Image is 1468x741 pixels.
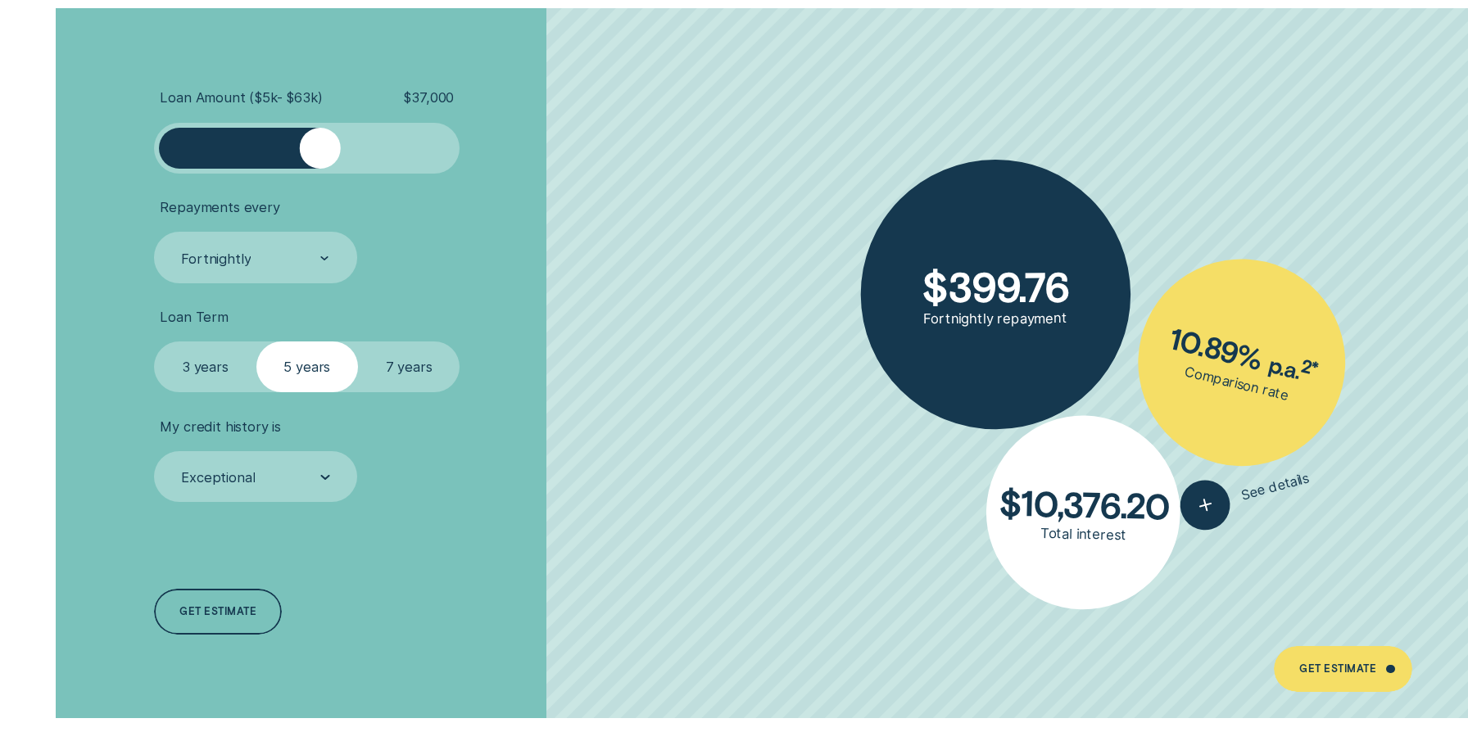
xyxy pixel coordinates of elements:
span: $ 37,000 [403,89,454,106]
a: Get Estimate [1274,646,1412,692]
span: Loan Term [160,309,229,326]
div: Fortnightly [181,250,251,267]
span: Loan Amount ( $5k - $63k ) [160,89,322,106]
span: See details [1239,469,1311,504]
span: Repayments every [160,199,279,216]
a: Get estimate [154,589,282,635]
button: See details [1175,453,1315,535]
label: 3 years [154,341,256,392]
div: Exceptional [181,469,255,486]
span: My credit history is [160,418,281,436]
label: 5 years [256,341,358,392]
label: 7 years [358,341,460,392]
